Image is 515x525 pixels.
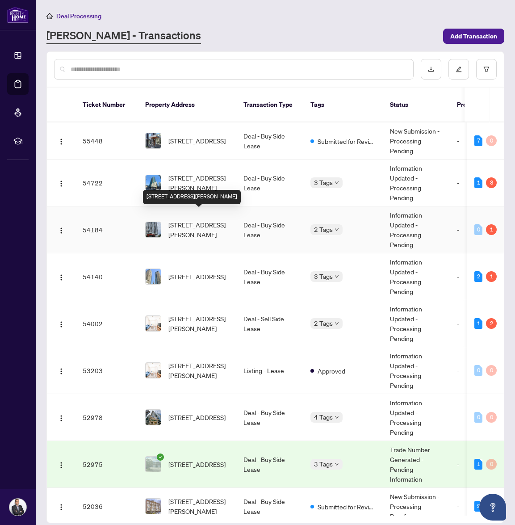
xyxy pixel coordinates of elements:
[483,66,490,72] span: filter
[474,135,482,146] div: 7
[450,394,503,441] td: -
[236,394,303,441] td: Deal - Buy Side Lease
[450,300,503,347] td: -
[157,454,164,461] span: check-circle
[318,366,345,376] span: Approved
[479,494,506,521] button: Open asap
[443,29,504,44] button: Add Transaction
[236,206,303,253] td: Deal - Buy Side Lease
[450,206,503,253] td: -
[168,272,226,281] span: [STREET_ADDRESS]
[146,133,161,148] img: thumbnail-img
[168,361,229,380] span: [STREET_ADDRESS][PERSON_NAME]
[146,499,161,514] img: thumbnail-img
[383,122,450,160] td: New Submission - Processing Pending
[7,7,29,23] img: logo
[236,347,303,394] td: Listing - Lease
[318,502,376,512] span: Submitted for Review
[383,347,450,394] td: Information Updated - Processing Pending
[236,122,303,160] td: Deal - Buy Side Lease
[54,457,68,471] button: Logo
[383,88,450,122] th: Status
[75,253,138,300] td: 54140
[146,363,161,378] img: thumbnail-img
[75,441,138,488] td: 52975
[54,223,68,237] button: Logo
[75,347,138,394] td: 53203
[75,394,138,441] td: 52978
[474,412,482,423] div: 0
[318,136,376,146] span: Submitted for Review
[146,222,161,237] img: thumbnail-img
[146,316,161,331] img: thumbnail-img
[450,441,503,488] td: -
[146,269,161,284] img: thumbnail-img
[9,499,26,516] img: Profile Icon
[335,415,339,420] span: down
[75,88,138,122] th: Ticket Number
[474,365,482,376] div: 0
[486,271,497,282] div: 1
[46,13,53,19] span: home
[383,441,450,488] td: Trade Number Generated - Pending Information
[314,271,333,281] span: 3 Tags
[75,300,138,347] td: 54002
[335,321,339,326] span: down
[236,253,303,300] td: Deal - Buy Side Lease
[303,88,383,122] th: Tags
[314,177,333,188] span: 3 Tags
[54,269,68,284] button: Logo
[54,316,68,331] button: Logo
[168,173,229,193] span: [STREET_ADDRESS][PERSON_NAME]
[236,88,303,122] th: Transaction Type
[428,66,434,72] span: download
[486,412,497,423] div: 0
[474,318,482,329] div: 1
[58,504,65,511] img: Logo
[383,394,450,441] td: Information Updated - Processing Pending
[58,180,65,187] img: Logo
[456,66,462,72] span: edit
[168,314,229,333] span: [STREET_ADDRESS][PERSON_NAME]
[335,227,339,232] span: down
[450,29,497,43] span: Add Transaction
[383,206,450,253] td: Information Updated - Processing Pending
[58,227,65,234] img: Logo
[58,462,65,469] img: Logo
[75,488,138,525] td: 52036
[168,496,229,516] span: [STREET_ADDRESS][PERSON_NAME]
[486,318,497,329] div: 2
[75,206,138,253] td: 54184
[54,410,68,424] button: Logo
[58,415,65,422] img: Logo
[54,176,68,190] button: Logo
[75,122,138,160] td: 55448
[54,363,68,378] button: Logo
[143,190,241,204] div: [STREET_ADDRESS][PERSON_NAME]
[486,365,497,376] div: 0
[486,459,497,470] div: 0
[168,459,226,469] span: [STREET_ADDRESS]
[450,347,503,394] td: -
[474,177,482,188] div: 1
[474,459,482,470] div: 1
[168,412,226,422] span: [STREET_ADDRESS]
[486,135,497,146] div: 0
[486,177,497,188] div: 3
[58,368,65,375] img: Logo
[450,253,503,300] td: -
[146,175,161,190] img: thumbnail-img
[450,88,503,122] th: Project Name
[58,138,65,145] img: Logo
[56,12,101,20] span: Deal Processing
[46,28,201,44] a: [PERSON_NAME] - Transactions
[450,122,503,160] td: -
[168,136,226,146] span: [STREET_ADDRESS]
[474,271,482,282] div: 2
[54,134,68,148] button: Logo
[450,488,503,525] td: -
[138,88,236,122] th: Property Address
[58,321,65,328] img: Logo
[383,160,450,206] td: Information Updated - Processing Pending
[335,181,339,185] span: down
